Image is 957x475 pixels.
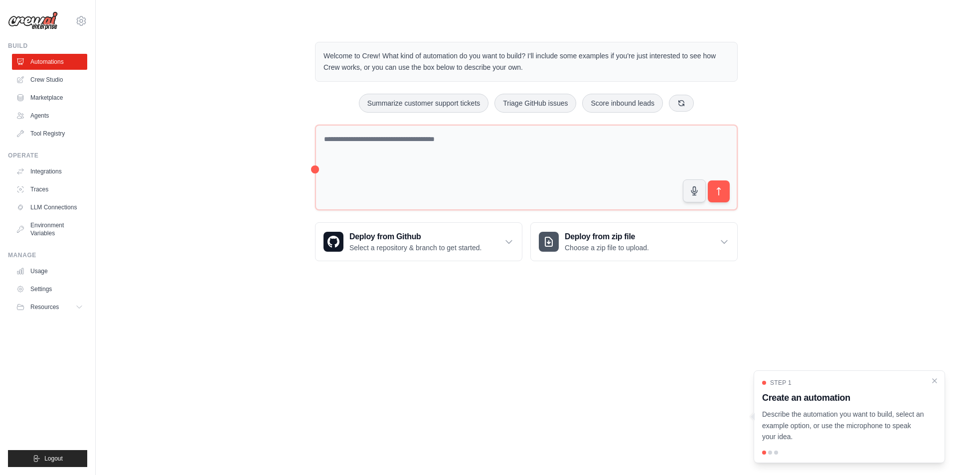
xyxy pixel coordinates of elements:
h3: Deploy from zip file [565,231,649,243]
span: Logout [44,455,63,463]
button: Resources [12,299,87,315]
img: Logo [8,11,58,30]
a: Agents [12,108,87,124]
button: Logout [8,450,87,467]
a: Settings [12,281,87,297]
a: Usage [12,263,87,279]
h3: Create an automation [762,391,925,405]
div: Operate [8,152,87,159]
a: Automations [12,54,87,70]
p: Welcome to Crew! What kind of automation do you want to build? I'll include some examples if you'... [323,50,729,73]
button: Score inbound leads [582,94,663,113]
iframe: Chat Widget [907,427,957,475]
h3: Deploy from Github [349,231,481,243]
p: Choose a zip file to upload. [565,243,649,253]
a: LLM Connections [12,199,87,215]
a: Marketplace [12,90,87,106]
a: Environment Variables [12,217,87,241]
a: Traces [12,181,87,197]
button: Summarize customer support tickets [359,94,488,113]
p: Select a repository & branch to get started. [349,243,481,253]
p: Describe the automation you want to build, select an example option, or use the microphone to spe... [762,409,925,443]
a: Integrations [12,163,87,179]
span: Step 1 [770,379,792,387]
button: Close walkthrough [931,377,939,385]
a: Crew Studio [12,72,87,88]
div: Manage [8,251,87,259]
span: Resources [30,303,59,311]
button: Triage GitHub issues [494,94,576,113]
a: Tool Registry [12,126,87,142]
div: Build [8,42,87,50]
